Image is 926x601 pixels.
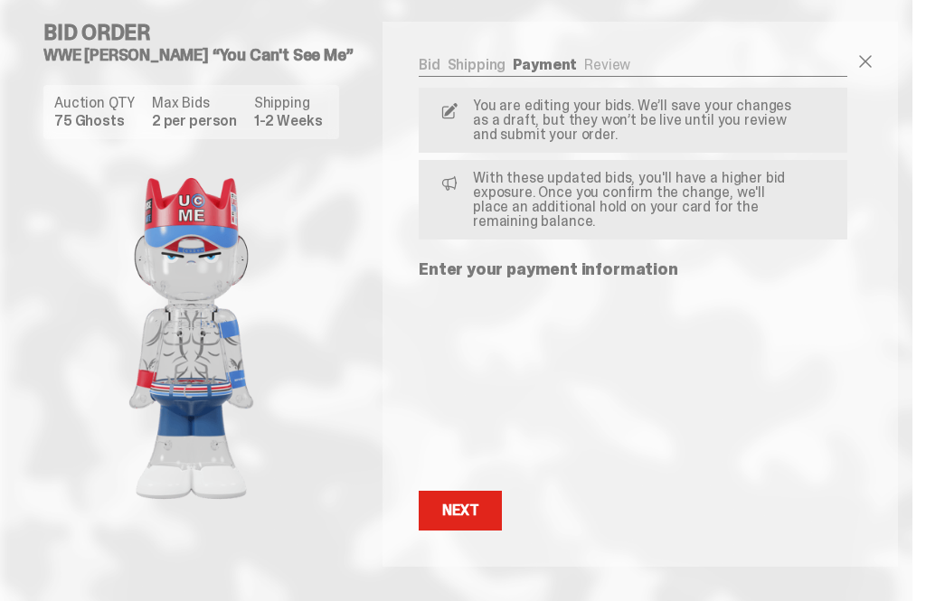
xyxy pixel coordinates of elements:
dd: 2 per person [152,114,243,128]
button: Next [419,491,502,531]
p: Enter your payment information [419,261,847,277]
p: You are editing your bids. We’ll save your changes as a draft, but they won’t be live until you r... [466,99,803,142]
img: product image [43,154,339,523]
iframe: Secure payment input frame [415,288,851,480]
div: Next [442,503,478,518]
a: Bid [419,55,440,74]
dt: Auction QTY [54,96,141,110]
dd: 1-2 Weeks [254,114,328,128]
dd: 75 Ghosts [54,114,141,128]
h4: Bid Order [43,22,354,43]
p: With these updated bids, you'll have a higher bid exposure. Once you confirm the change, we'll pl... [466,171,809,229]
h5: WWE [PERSON_NAME] “You Can't See Me” [43,47,354,63]
a: Payment [513,55,577,74]
dt: Shipping [254,96,328,110]
dt: Max Bids [152,96,243,110]
a: Shipping [448,55,506,74]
